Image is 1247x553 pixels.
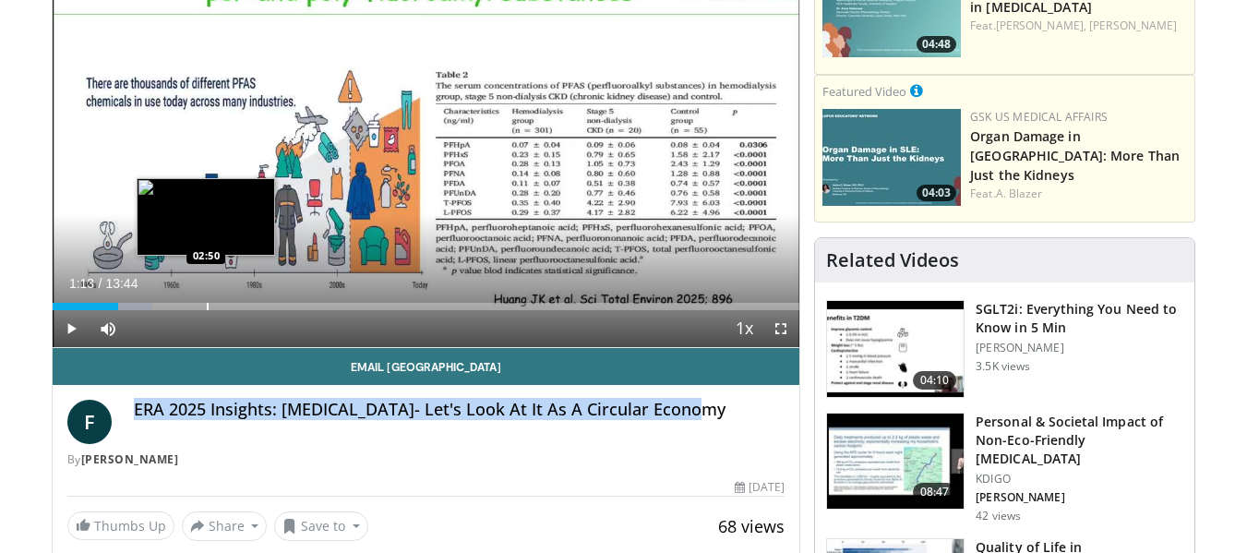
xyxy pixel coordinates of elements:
img: image.jpeg [137,178,275,256]
a: Organ Damage in [GEOGRAPHIC_DATA]: More Than Just the Kidneys [970,127,1180,184]
a: F [67,400,112,444]
button: Share [182,511,268,541]
h3: SGLT2i: Everything You Need to Know in 5 Min [976,300,1183,337]
h4: Related Videos [826,249,959,271]
div: Feat. [970,18,1187,34]
div: Progress Bar [53,303,800,310]
div: [DATE] [735,479,785,496]
button: Fullscreen [762,310,799,347]
p: [PERSON_NAME] [976,490,1183,505]
span: / [99,276,102,291]
a: 08:47 Personal & Societal Impact of Non-Eco-Friendly [MEDICAL_DATA] KDIGO [PERSON_NAME] 42 views [826,413,1183,523]
p: KDIGO [976,472,1183,487]
span: 04:10 [913,371,957,390]
span: 04:03 [917,185,956,201]
a: A. Blazer [996,186,1043,201]
img: 60c4d20e-f681-47a8-976c-0bf28c2ff897.150x105_q85_crop-smart_upscale.jpg [827,414,964,510]
a: 04:10 SGLT2i: Everything You Need to Know in 5 Min [PERSON_NAME] 3.5K views [826,300,1183,398]
span: 68 views [718,515,785,537]
img: e91ec583-8f54-4b52-99b4-be941cf021de.png.150x105_q85_crop-smart_upscale.jpg [822,109,961,206]
span: 08:47 [913,483,957,501]
button: Mute [90,310,126,347]
a: [PERSON_NAME], [996,18,1086,33]
span: 1:13 [69,276,94,291]
p: [PERSON_NAME] [976,341,1183,355]
a: [PERSON_NAME] [1089,18,1177,33]
span: 13:44 [105,276,138,291]
button: Play [53,310,90,347]
p: 3.5K views [976,359,1030,374]
a: Thumbs Up [67,511,174,540]
a: [PERSON_NAME] [81,451,179,467]
button: Save to [274,511,368,541]
small: Featured Video [822,83,906,100]
p: 42 views [976,509,1021,523]
a: Email [GEOGRAPHIC_DATA] [53,348,800,385]
div: By [67,451,785,468]
a: 04:03 [822,109,961,206]
h3: Personal & Societal Impact of Non-Eco-Friendly [MEDICAL_DATA] [976,413,1183,468]
h4: ERA 2025 Insights: [MEDICAL_DATA]- Let's Look At It As A Circular Economy [134,400,785,420]
span: 04:48 [917,36,956,53]
a: GSK US Medical Affairs [970,109,1108,125]
img: 2f55ff1b-7dfd-45fe-8fd0-c2d52ecd058d.150x105_q85_crop-smart_upscale.jpg [827,301,964,397]
div: Feat. [970,186,1187,202]
button: Playback Rate [725,310,762,347]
